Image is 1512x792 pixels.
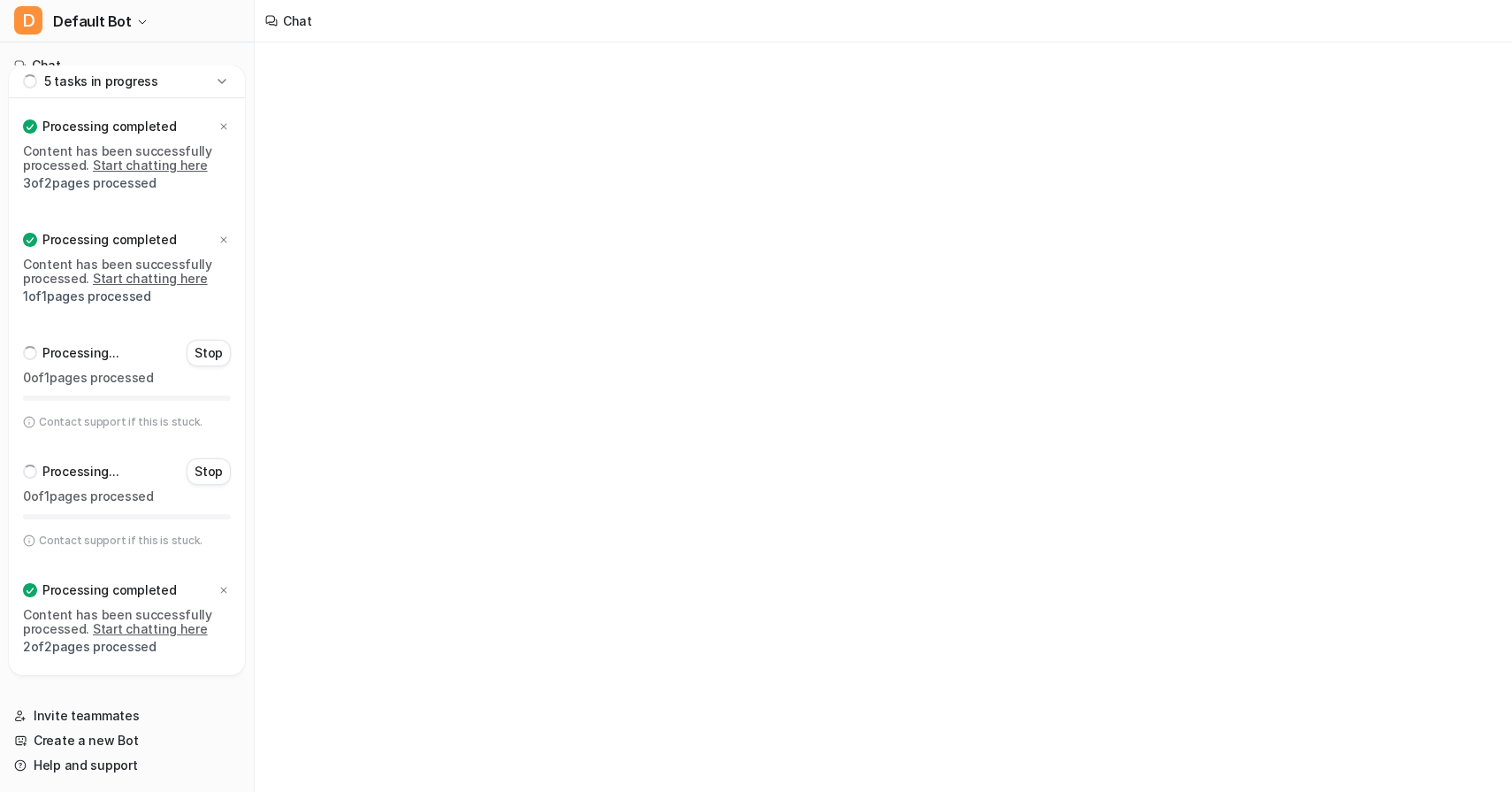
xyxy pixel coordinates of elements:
[23,608,231,636] p: Content has been successfully processed.
[53,9,132,34] span: Default Bot
[42,463,118,481] p: Processing...
[187,458,231,485] button: Stop
[23,176,231,190] p: 3 of 2 pages processed
[42,118,176,135] p: Processing completed
[39,534,202,548] p: Contact support if this is stuck.
[195,463,223,481] p: Stop
[93,271,208,286] a: Start chatting here
[44,73,158,90] p: 5 tasks in progress
[23,640,231,654] p: 2 of 2 pages processed
[39,415,202,429] p: Contact support if this is stuck.
[195,344,223,362] p: Stop
[187,340,231,366] button: Stop
[7,753,247,778] a: Help and support
[93,158,208,173] a: Start chatting here
[23,489,231,504] p: 0 of 1 pages processed
[14,6,42,35] span: D
[42,581,176,599] p: Processing completed
[7,53,247,78] a: Chat
[7,704,247,728] a: Invite teammates
[23,144,231,173] p: Content has been successfully processed.
[42,231,176,249] p: Processing completed
[23,258,231,286] p: Content has been successfully processed.
[23,289,231,304] p: 1 of 1 pages processed
[42,344,118,362] p: Processing...
[283,12,312,30] div: Chat
[93,621,208,636] a: Start chatting here
[7,728,247,753] a: Create a new Bot
[23,371,231,385] p: 0 of 1 pages processed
